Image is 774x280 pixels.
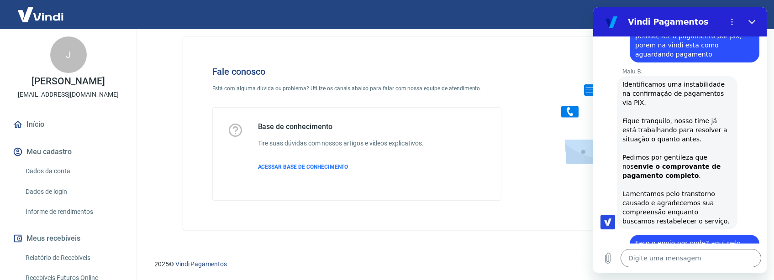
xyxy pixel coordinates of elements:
[154,259,752,269] p: 2025 ©
[11,0,70,28] img: Vindi
[175,260,227,268] a: Vindi Pagamentos
[32,77,105,86] p: [PERSON_NAME]
[50,36,87,73] div: J
[11,114,126,135] a: Início
[593,7,767,273] iframe: Janela de mensagens
[22,182,126,201] a: Dados de login
[11,142,126,162] button: Meu cadastro
[22,249,126,267] a: Relatório de Recebíveis
[543,52,682,173] img: Fale conosco
[18,90,119,99] p: [EMAIL_ADDRESS][DOMAIN_NAME]
[258,139,424,148] h6: Tire suas dúvidas com nossos artigos e vídeos explicativos.
[730,6,763,23] button: Sair
[11,228,126,249] button: Meus recebíveis
[22,162,126,181] a: Dados da conta
[258,122,424,131] h5: Base de conhecimento
[258,163,424,171] a: ACESSAR BASE DE CONHECIMENTO
[258,164,348,170] span: ACESSAR BASE DE CONHECIMENTO
[212,84,502,93] p: Está com alguma dúvida ou problema? Utilize os canais abaixo para falar com nossa equipe de atend...
[212,66,502,77] h4: Fale conosco
[22,202,126,221] a: Informe de rendimentos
